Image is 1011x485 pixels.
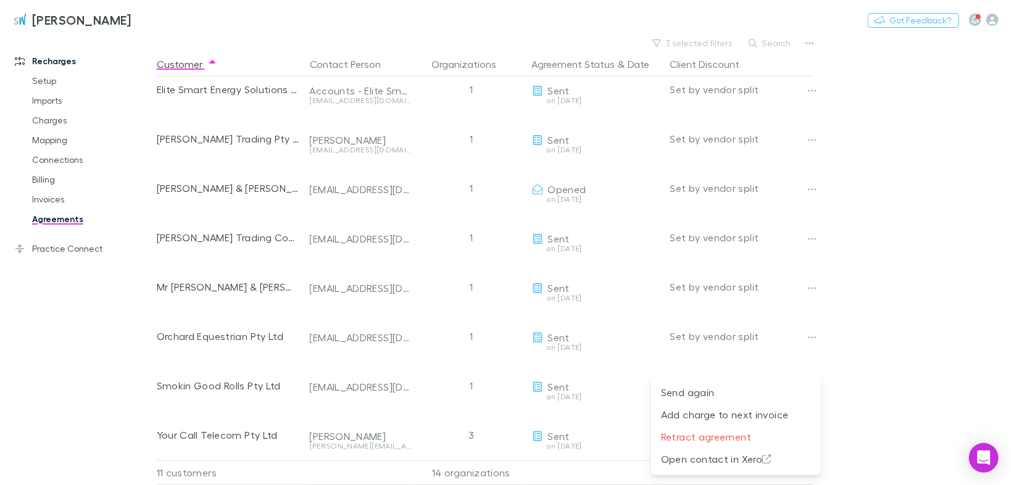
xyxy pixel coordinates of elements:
li: Send again [651,381,821,404]
li: Open contact in Xero [651,448,821,470]
p: Retract agreement [661,429,811,444]
li: Add charge to next invoice [651,404,821,426]
a: Open contact in Xero [651,452,821,463]
p: Send again [661,385,811,400]
p: Open contact in Xero [661,452,811,466]
p: Add charge to next invoice [661,407,811,422]
div: Open Intercom Messenger [969,443,999,473]
li: Retract agreement [651,426,821,448]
